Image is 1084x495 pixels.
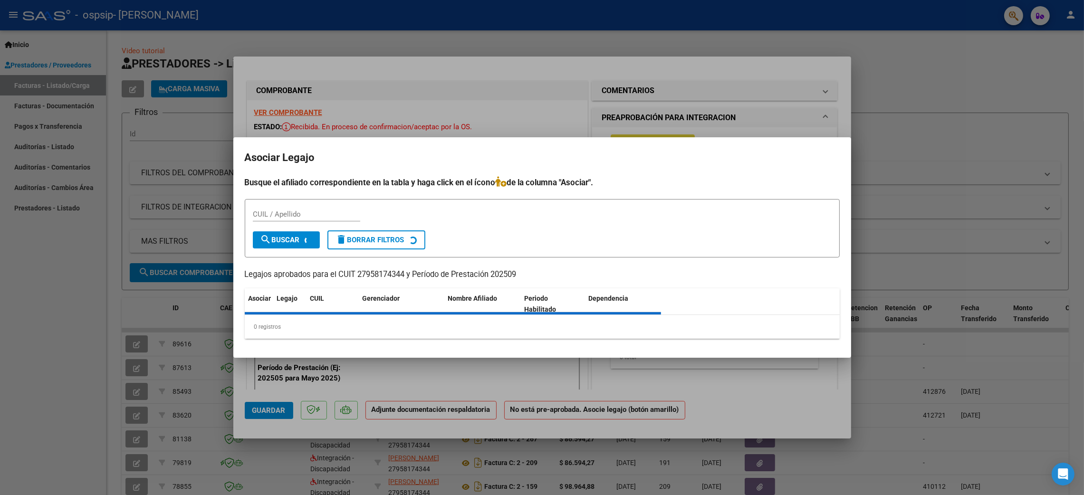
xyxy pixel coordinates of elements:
[273,288,307,320] datatable-header-cell: Legajo
[363,295,400,302] span: Gerenciador
[245,269,840,281] p: Legajos aprobados para el CUIT 27958174344 y Período de Prestación 202509
[245,288,273,320] datatable-header-cell: Asociar
[327,230,425,249] button: Borrar Filtros
[245,176,840,189] h4: Busque el afiliado correspondiente en la tabla y haga click en el ícono de la columna "Asociar".
[277,295,298,302] span: Legajo
[310,295,325,302] span: CUIL
[585,288,661,320] datatable-header-cell: Dependencia
[520,288,585,320] datatable-header-cell: Periodo Habilitado
[336,236,404,244] span: Borrar Filtros
[444,288,521,320] datatable-header-cell: Nombre Afiliado
[1052,463,1074,485] div: Open Intercom Messenger
[448,295,498,302] span: Nombre Afiliado
[245,149,840,167] h2: Asociar Legajo
[359,288,444,320] datatable-header-cell: Gerenciador
[524,295,556,313] span: Periodo Habilitado
[260,234,272,245] mat-icon: search
[588,295,628,302] span: Dependencia
[249,295,271,302] span: Asociar
[260,236,300,244] span: Buscar
[253,231,320,248] button: Buscar
[307,288,359,320] datatable-header-cell: CUIL
[336,234,347,245] mat-icon: delete
[245,315,840,339] div: 0 registros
